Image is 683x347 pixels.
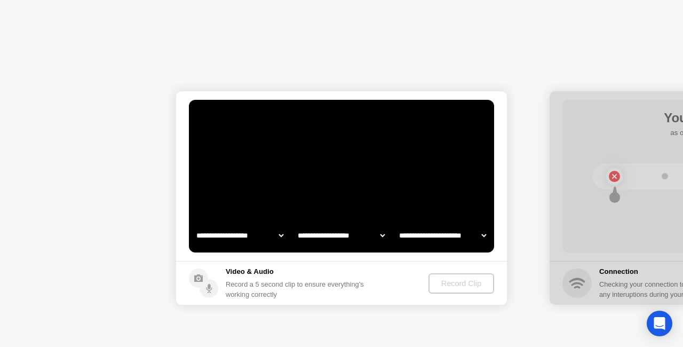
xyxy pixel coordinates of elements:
[194,225,285,246] select: Available cameras
[226,279,368,299] div: Record a 5 second clip to ensure everything’s working correctly
[433,279,490,288] div: Record Clip
[397,225,488,246] select: Available microphones
[296,225,387,246] select: Available speakers
[647,311,672,336] div: Open Intercom Messenger
[226,266,368,277] h5: Video & Audio
[428,273,494,294] button: Record Clip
